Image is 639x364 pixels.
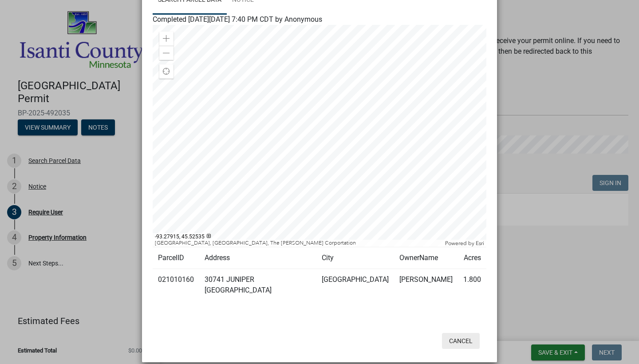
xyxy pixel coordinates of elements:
[316,247,394,269] td: City
[442,333,480,349] button: Cancel
[159,64,174,79] div: Find my location
[153,240,443,247] div: [GEOGRAPHIC_DATA], [GEOGRAPHIC_DATA], The [PERSON_NAME] Corportation
[153,15,322,24] span: Completed [DATE][DATE] 7:40 PM CDT by Anonymous
[394,269,458,301] td: [PERSON_NAME]
[153,247,199,269] td: ParcelID
[199,247,316,269] td: Address
[316,269,394,301] td: [GEOGRAPHIC_DATA]
[458,269,486,301] td: 1.800
[153,269,199,301] td: 021010160
[443,240,486,247] div: Powered by
[159,32,174,46] div: Zoom in
[458,247,486,269] td: Acres
[394,247,458,269] td: OwnerName
[476,240,484,246] a: Esri
[199,269,316,301] td: 30741 JUNIPER [GEOGRAPHIC_DATA]
[159,46,174,60] div: Zoom out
